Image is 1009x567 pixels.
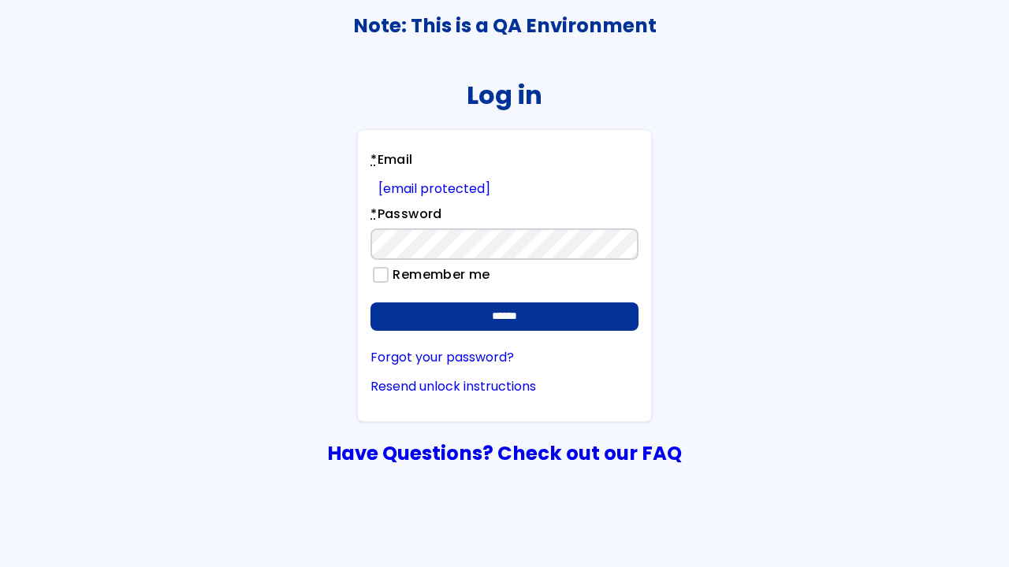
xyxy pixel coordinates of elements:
[370,380,639,394] a: Resend unlock instructions
[370,205,377,223] abbr: required
[370,205,442,228] label: Password
[327,439,682,467] a: Have Questions? Check out our FAQ
[385,268,490,282] label: Remember me
[1,15,1008,37] h3: Note: This is a QA Environment
[370,350,639,365] a: Forgot your password?
[467,80,542,109] h2: Log in
[378,180,490,198] a: [email protected]
[370,150,412,174] label: Email
[370,150,377,169] abbr: required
